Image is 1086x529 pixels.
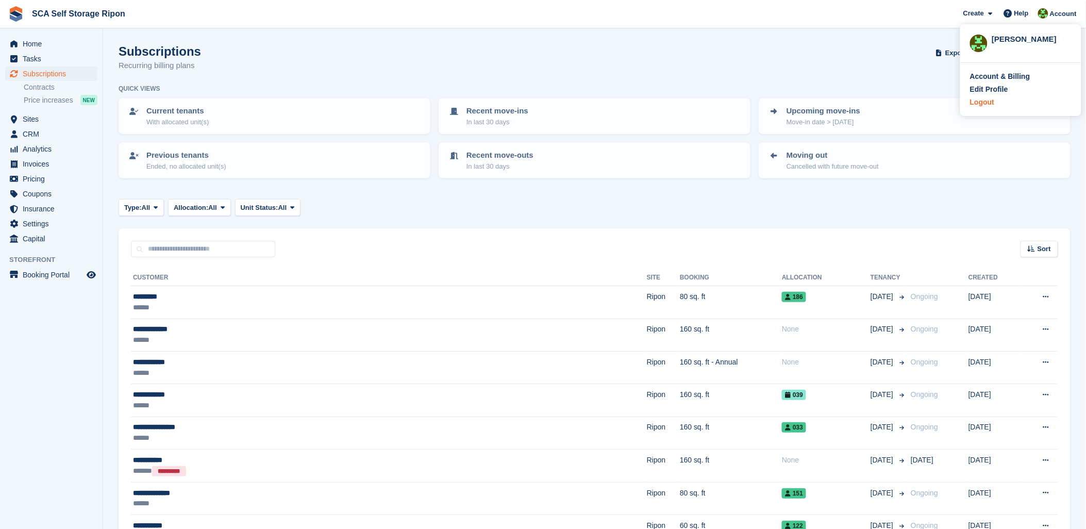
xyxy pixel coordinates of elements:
p: Recent move-outs [466,150,533,161]
th: Booking [680,270,782,286]
span: Coupons [23,187,85,201]
span: Tasks [23,52,85,66]
p: Upcoming move-ins [787,105,860,117]
span: Home [23,37,85,51]
th: Created [968,270,1020,286]
a: Recent move-ins In last 30 days [440,99,749,133]
div: None [782,455,871,466]
span: Ongoing [911,423,938,431]
span: [DATE] [871,357,895,368]
a: menu [5,202,97,216]
a: Upcoming move-ins Move-in date > [DATE] [760,99,1070,133]
span: Unit Status: [241,203,278,213]
td: [DATE] [968,286,1020,319]
img: Kelly Neesham [1038,8,1048,19]
span: Allocation: [174,203,208,213]
a: menu [5,112,97,126]
a: menu [5,157,97,171]
p: In last 30 days [466,117,528,127]
td: 80 sq. ft [680,286,782,319]
p: With allocated unit(s) [146,117,209,127]
th: Site [647,270,680,286]
div: None [782,324,871,335]
p: Previous tenants [146,150,226,161]
td: Ripon [647,319,680,351]
p: Recurring billing plans [119,60,201,72]
p: Recent move-ins [466,105,528,117]
a: Recent move-outs In last 30 days [440,143,749,177]
td: Ripon [647,351,680,384]
span: All [142,203,151,213]
p: Moving out [787,150,879,161]
td: Ripon [647,417,680,449]
h6: Quick views [119,84,160,93]
a: Contracts [24,82,97,92]
h1: Subscriptions [119,44,201,58]
span: Capital [23,232,85,246]
a: menu [5,67,97,81]
a: SCA Self Storage Ripon [28,5,129,22]
td: 80 sq. ft [680,482,782,515]
span: Ongoing [911,325,938,333]
button: Allocation: All [168,199,231,216]
td: 160 sq. ft [680,384,782,417]
button: Type: All [119,199,164,216]
p: Current tenants [146,105,209,117]
span: 039 [782,390,806,400]
a: Edit Profile [970,84,1072,95]
span: 186 [782,292,806,302]
th: Customer [131,270,647,286]
div: Edit Profile [970,84,1008,95]
span: Settings [23,217,85,231]
td: 160 sq. ft - Annual [680,351,782,384]
span: [DATE] [871,488,895,499]
a: Logout [970,97,1072,108]
span: [DATE] [871,455,895,466]
a: menu [5,187,97,201]
span: Analytics [23,142,85,156]
span: Ongoing [911,358,938,366]
span: 151 [782,488,806,499]
span: Sort [1038,244,1051,254]
span: Storefront [9,255,103,265]
p: Cancelled with future move-out [787,161,879,172]
a: Account & Billing [970,71,1072,82]
td: Ripon [647,384,680,417]
a: menu [5,142,97,156]
img: stora-icon-8386f47178a22dfd0bd8f6a31ec36ba5ce8667c1dd55bd0f319d3a0aa187defe.svg [8,6,24,22]
span: CRM [23,127,85,141]
a: Preview store [85,269,97,281]
span: [DATE] [871,422,895,433]
span: [DATE] [871,389,895,400]
div: NEW [80,95,97,105]
span: [DATE] [871,291,895,302]
img: Kelly Neesham [970,35,988,52]
a: Price increases NEW [24,94,97,106]
span: Ongoing [911,292,938,301]
td: [DATE] [968,319,1020,351]
button: Unit Status: All [235,199,300,216]
span: Help [1014,8,1029,19]
a: Moving out Cancelled with future move-out [760,143,1070,177]
span: Sites [23,112,85,126]
span: [DATE] [911,456,933,464]
p: Ended, no allocated unit(s) [146,161,226,172]
span: Pricing [23,172,85,186]
th: Tenancy [871,270,907,286]
span: Invoices [23,157,85,171]
p: Move-in date > [DATE] [787,117,860,127]
td: 160 sq. ft [680,319,782,351]
div: Account & Billing [970,71,1030,82]
span: [DATE] [871,324,895,335]
div: None [782,357,871,368]
span: Price increases [24,95,73,105]
td: Ripon [647,286,680,319]
td: Ripon [647,482,680,515]
div: [PERSON_NAME] [992,34,1072,43]
span: Create [963,8,984,19]
div: Logout [970,97,994,108]
td: Ripon [647,450,680,483]
td: 160 sq. ft [680,417,782,449]
span: All [208,203,217,213]
a: menu [5,268,97,282]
